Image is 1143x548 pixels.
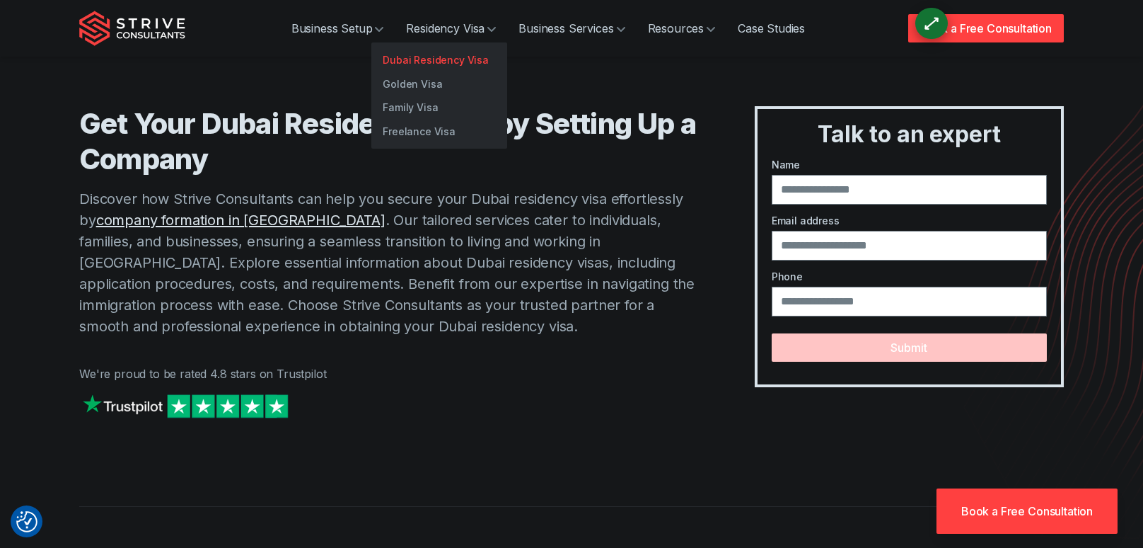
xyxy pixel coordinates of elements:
a: Book a Free Consultation [936,489,1118,534]
p: We're proud to be rated 4.8 stars on Trustpilot [79,365,698,382]
img: Strive Consultants [79,11,185,46]
img: Strive on Trustpilot [79,391,291,421]
a: company formation in [GEOGRAPHIC_DATA] [96,212,385,229]
label: Name [772,157,1047,172]
a: Dubai Residency Visa [371,48,507,72]
div: ⟷ [918,10,944,36]
h1: Get Your Dubai Residency Visa by Setting Up a Company [79,106,698,177]
a: Business Setup [280,14,395,42]
a: Case Studies [726,14,816,42]
a: Family Visa [371,96,507,120]
a: Resources [637,14,727,42]
a: Business Services [507,14,636,42]
p: Discover how Strive Consultants can help you secure your Dubai residency visa effortlessly by . O... [79,188,698,337]
h3: Talk to an expert [763,120,1055,149]
label: Phone [772,269,1047,284]
a: Freelance Visa [371,120,507,144]
a: Golden Visa [371,72,507,96]
label: Email address [772,213,1047,228]
a: Book a Free Consultation [908,14,1064,42]
button: Submit [772,333,1047,362]
a: Residency Visa [395,14,507,42]
img: Revisit consent button [16,511,37,532]
button: Consent Preferences [16,511,37,532]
